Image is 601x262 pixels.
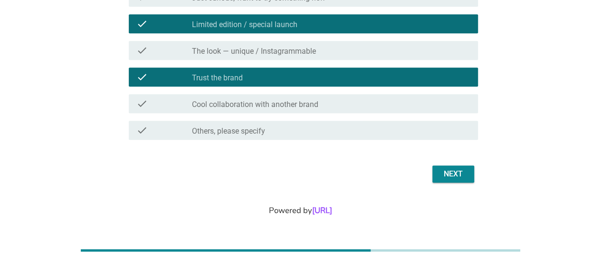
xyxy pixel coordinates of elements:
i: check [136,71,148,83]
i: check [136,45,148,56]
i: check [136,98,148,109]
a: [URL] [312,205,332,216]
label: Others, please specify [192,126,265,136]
div: Powered by [11,204,590,216]
button: Next [432,165,474,183]
i: check [136,18,148,29]
div: Next [440,168,467,180]
label: Limited edition / special launch [192,20,297,29]
label: Trust the brand [192,73,243,83]
i: check [136,125,148,136]
label: Cool collaboration with another brand [192,100,318,109]
label: The look — unique / Instagrammable [192,47,316,56]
